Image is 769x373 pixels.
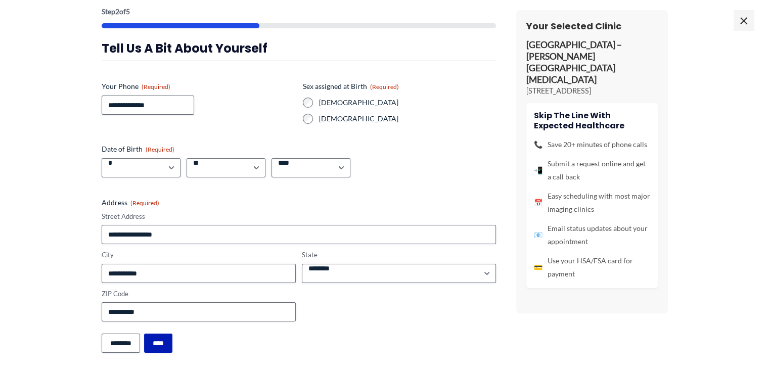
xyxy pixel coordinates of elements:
[534,111,650,130] h4: Skip the line with Expected Healthcare
[115,7,119,16] span: 2
[102,289,296,299] label: ZIP Code
[102,81,295,91] label: Your Phone
[534,261,542,274] span: 💳
[142,83,170,90] span: (Required)
[534,138,542,151] span: 📞
[734,10,754,30] span: ×
[102,198,159,208] legend: Address
[102,250,296,260] label: City
[102,8,496,15] p: Step of
[102,212,496,221] label: Street Address
[126,7,130,16] span: 5
[526,39,658,85] p: [GEOGRAPHIC_DATA] – [PERSON_NAME][GEOGRAPHIC_DATA][MEDICAL_DATA]
[534,138,650,151] li: Save 20+ minutes of phone calls
[130,199,159,207] span: (Required)
[146,146,174,153] span: (Required)
[526,86,658,96] p: [STREET_ADDRESS]
[319,114,496,124] label: [DEMOGRAPHIC_DATA]
[319,98,496,108] label: [DEMOGRAPHIC_DATA]
[534,222,650,248] li: Email status updates about your appointment
[303,81,399,91] legend: Sex assigned at Birth
[534,157,650,183] li: Submit a request online and get a call back
[102,40,496,56] h3: Tell us a bit about yourself
[302,250,496,260] label: State
[534,190,650,216] li: Easy scheduling with most major imaging clinics
[534,228,542,242] span: 📧
[370,83,399,90] span: (Required)
[534,254,650,281] li: Use your HSA/FSA card for payment
[102,144,174,154] legend: Date of Birth
[534,196,542,209] span: 📅
[534,164,542,177] span: 📲
[526,20,658,32] h3: Your Selected Clinic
